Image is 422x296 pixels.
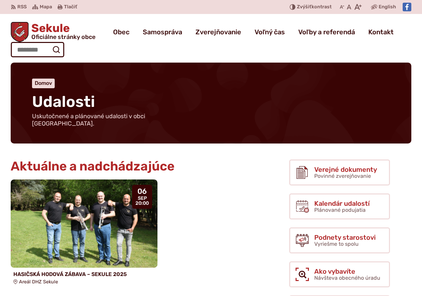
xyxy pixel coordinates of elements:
a: Voľby a referendá [298,23,355,41]
span: RSS [17,3,27,11]
span: sep [135,196,149,201]
p: Uskutočnené a plánované udalosti v obci [GEOGRAPHIC_DATA]. [32,113,192,127]
a: Obec [113,23,129,41]
span: English [379,3,396,11]
h2: Aktuálne a nadchádzajúce [11,159,268,173]
span: Mapa [40,3,52,11]
a: Ako vybavíte Návšteva obecného úradu [289,261,390,287]
span: Povinné zverejňovanie [314,173,371,179]
span: Zvýšiť [297,4,312,10]
span: Podnety starostovi [314,234,376,241]
a: Domov [35,80,52,86]
a: Kontakt [368,23,394,41]
a: Verejné dokumenty Povinné zverejňovanie [289,159,390,185]
a: English [377,3,397,11]
span: 06 [135,187,149,195]
img: Prejsť na domovskú stránku [11,22,29,42]
span: Tlačiť [64,4,77,10]
a: HASIČSKÁ HODOVÁ ZÁBAVA – SEKULE 2025 Areál DHZ Sekule 06 sep 20:00 [11,179,157,287]
span: Návšteva obecného úradu [314,275,380,281]
a: Podnety starostovi Vyriešme to spolu [289,227,390,253]
h4: HASIČSKÁ HODOVÁ ZÁBAVA – SEKULE 2025 [13,271,155,277]
a: Zverejňovanie [195,23,241,41]
span: Oficiálne stránky obce [31,34,95,40]
img: Prejsť na Facebook stránku [403,3,411,11]
span: kontrast [297,4,332,10]
span: Sekule [29,23,95,40]
a: Voľný čas [255,23,285,41]
span: Ako vybavíte [314,268,380,275]
span: Areál DHZ Sekule [19,279,58,285]
span: Udalosti [32,93,95,111]
span: Vyriešme to spolu [314,241,359,247]
a: Samospráva [143,23,182,41]
span: Kalendár udalostí [314,200,370,207]
span: Verejné dokumenty [314,166,377,173]
span: 20:00 [135,201,149,206]
a: Kalendár udalostí Plánované podujatia [289,193,390,219]
span: Plánované podujatia [314,207,366,213]
a: Logo Sekule, prejsť na domovskú stránku. [11,22,95,42]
